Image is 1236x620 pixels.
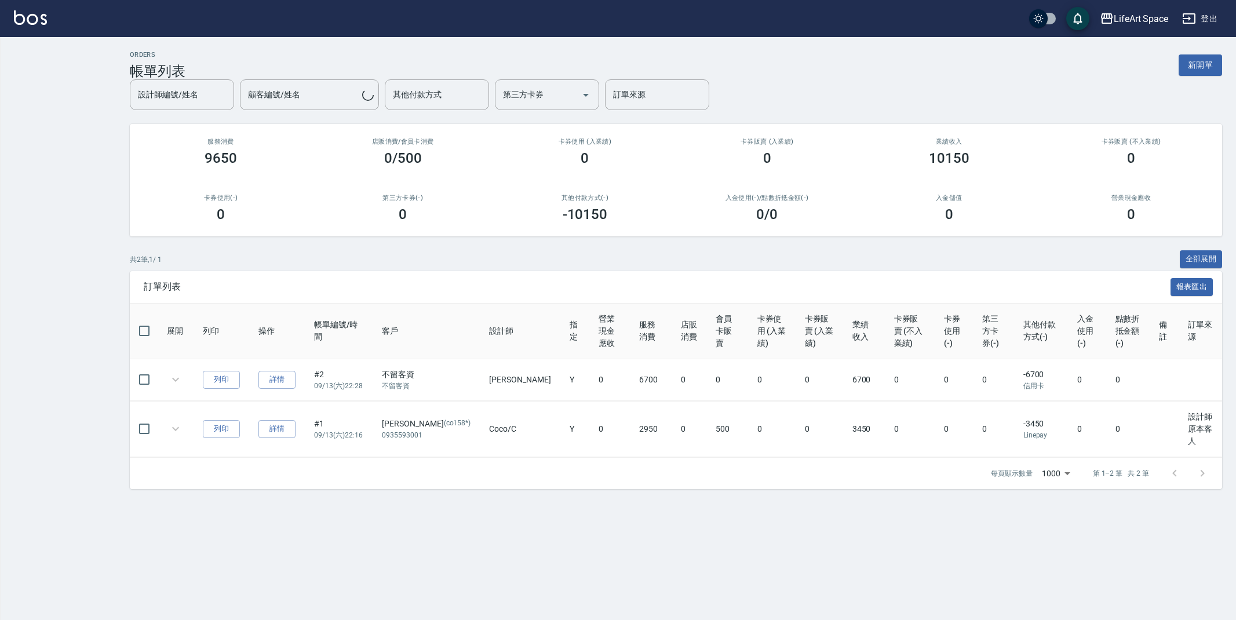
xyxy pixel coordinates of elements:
[630,304,672,359] th: 服務消費
[249,304,305,359] th: 操作
[672,401,706,457] td: 0
[258,371,296,389] a: 詳情
[480,359,560,400] td: [PERSON_NAME]
[630,401,672,457] td: 2950
[973,304,1014,359] th: 第三方卡券(-)
[217,206,225,223] h3: 0
[1068,359,1106,400] td: 0
[796,304,843,359] th: 卡券販賣 (入業績)
[1068,401,1106,457] td: 0
[144,194,298,202] h2: 卡券使用(-)
[885,359,935,400] td: 0
[929,150,969,166] h3: 10150
[1177,8,1222,30] button: 登出
[399,206,407,223] h3: 0
[203,420,240,438] button: 列印
[258,420,296,438] a: 詳情
[314,430,363,440] p: 09/13 (六) 22:16
[1106,401,1150,457] td: 0
[885,304,935,359] th: 卡券販賣 (不入業績)
[1093,468,1149,479] p: 第 1–2 筆 共 2 筆
[382,418,471,430] div: [PERSON_NAME]
[973,401,1014,457] td: 0
[144,138,298,145] h3: 服務消費
[796,359,843,400] td: 0
[843,359,885,400] td: 6700
[843,304,885,359] th: 業績收入
[1179,401,1222,457] td: 設計師原本客人
[872,138,1026,145] h2: 業績收入
[672,304,706,359] th: 店販消費
[1054,194,1208,202] h2: 營業現金應收
[1014,359,1068,400] td: -6700
[382,369,471,381] div: 不留客資
[748,304,796,359] th: 卡券使用 (入業績)
[314,381,363,391] p: 09/13 (六) 22:28
[1106,359,1150,400] td: 0
[1095,7,1173,31] button: LifeArt Space
[885,401,935,457] td: 0
[973,359,1014,400] td: 0
[130,51,185,59] h2: ORDERS
[382,381,471,391] p: 不留客資
[130,63,185,79] h3: 帳單列表
[1014,401,1068,457] td: -3450
[672,359,706,400] td: 0
[305,359,373,400] td: #2
[1106,304,1150,359] th: 點數折抵金額(-)
[480,401,560,457] td: Coco /C
[158,304,194,359] th: 展開
[706,401,748,457] td: 500
[1014,304,1068,359] th: 其他付款方式(-)
[706,304,748,359] th: 會員卡販賣
[508,194,662,202] h2: 其他付款方式(-)
[1179,54,1222,76] button: 新開單
[382,430,471,440] p: 0935593001
[756,206,778,223] h3: 0 /0
[1127,150,1135,166] h3: 0
[581,150,589,166] h3: 0
[373,304,480,359] th: 客戶
[1171,278,1213,296] button: 報表匯出
[935,304,973,359] th: 卡券使用(-)
[1127,206,1135,223] h3: 0
[1171,280,1213,291] a: 報表匯出
[748,401,796,457] td: 0
[326,194,480,202] h2: 第三方卡券(-)
[563,206,608,223] h3: -10150
[589,401,630,457] td: 0
[1179,59,1222,70] a: 新開單
[1114,12,1168,26] div: LifeArt Space
[1066,7,1089,30] button: save
[305,304,373,359] th: 帳單編號/時間
[589,304,630,359] th: 營業現金應收
[577,86,595,104] button: Open
[630,359,672,400] td: 6700
[1150,304,1179,359] th: 備註
[1023,381,1059,391] p: 信用卡
[1023,430,1059,440] p: Linepay
[560,401,590,457] td: Y
[384,150,422,166] h3: 0/500
[1179,304,1222,359] th: 訂單來源
[706,359,748,400] td: 0
[1054,138,1208,145] h2: 卡券販賣 (不入業績)
[203,371,240,389] button: 列印
[945,206,953,223] h3: 0
[1180,250,1223,268] button: 全部展開
[935,401,973,457] td: 0
[14,10,47,25] img: Logo
[560,304,590,359] th: 指定
[748,359,796,400] td: 0
[205,150,237,166] h3: 9650
[872,194,1026,202] h2: 入金儲值
[763,150,771,166] h3: 0
[194,304,249,359] th: 列印
[560,359,590,400] td: Y
[589,359,630,400] td: 0
[843,401,885,457] td: 3450
[444,418,471,430] p: (co158*)
[690,194,844,202] h2: 入金使用(-) /點數折抵金額(-)
[144,281,1171,293] span: 訂單列表
[305,401,373,457] td: #1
